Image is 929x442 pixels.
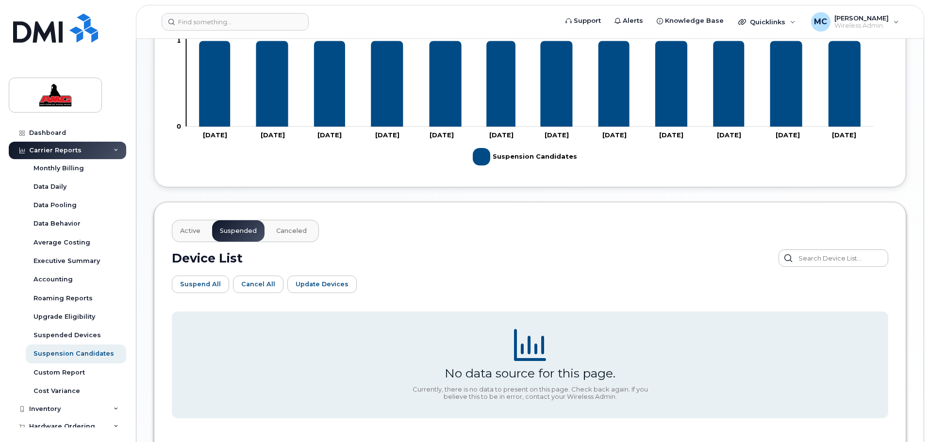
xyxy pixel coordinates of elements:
h2: Device List [172,251,243,265]
a: Support [559,11,608,31]
span: MC [814,16,827,28]
tspan: [DATE] [832,131,856,139]
tspan: [DATE] [261,131,285,139]
span: Active [180,227,200,235]
tspan: [DATE] [317,131,342,139]
tspan: [DATE] [602,131,627,139]
tspan: [DATE] [659,131,683,139]
div: Currently, there is no data to present on this page. Check back again. If you believe this to be ... [409,386,651,401]
span: Canceled [276,227,307,235]
span: Knowledge Base [665,16,724,26]
g: Suspension Candidates [473,144,577,169]
g: Suspension Candidates [199,41,861,127]
button: Cancel All [233,276,283,293]
tspan: [DATE] [717,131,741,139]
tspan: [DATE] [776,131,800,139]
tspan: [DATE] [203,131,227,139]
span: Wireless Admin [834,22,889,30]
span: Support [574,16,601,26]
div: No data source for this page. [445,366,615,380]
tspan: [DATE] [375,131,399,139]
a: Knowledge Base [650,11,730,31]
span: Suspend All [180,279,221,289]
div: Quicklinks [731,12,802,32]
tspan: [DATE] [489,131,514,139]
a: Alerts [608,11,650,31]
g: Legend [473,144,577,169]
tspan: 0 [177,122,181,130]
span: [PERSON_NAME] [834,14,889,22]
input: Search Device List... [779,249,888,267]
tspan: 1 [177,36,181,44]
button: Update Devices [287,276,357,293]
span: Quicklinks [750,18,785,26]
span: Alerts [623,16,643,26]
button: Suspend All [172,276,229,293]
div: Meagan Carter [804,12,906,32]
span: Update Devices [296,279,348,289]
input: Find something... [162,13,309,31]
tspan: [DATE] [545,131,569,139]
tspan: [DATE] [430,131,454,139]
span: Cancel All [241,279,275,289]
